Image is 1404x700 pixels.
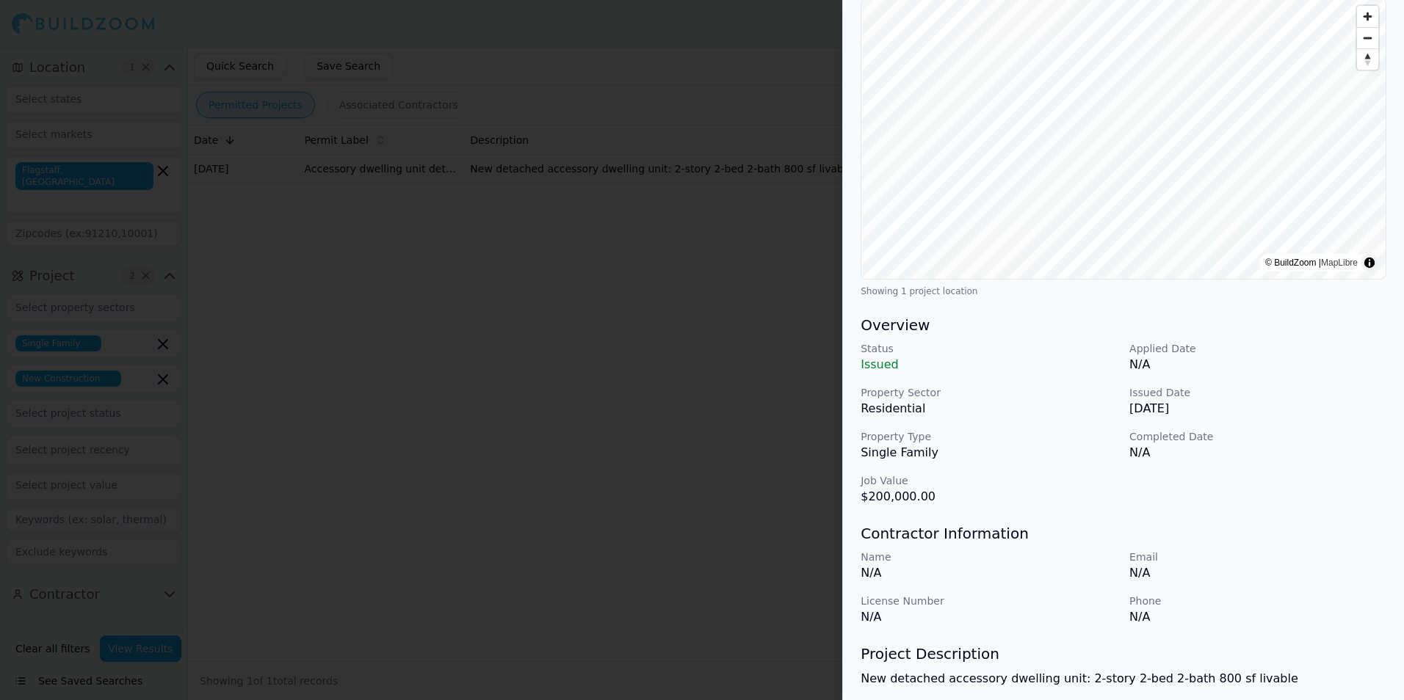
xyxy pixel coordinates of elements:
[1129,341,1386,356] p: Applied Date
[861,488,1118,506] p: $200,000.00
[861,608,1118,626] p: N/A
[1129,564,1386,582] p: N/A
[861,670,1386,688] p: New detached accessory dwelling unit: 2-story 2-bed 2-bath 800 sf livable
[1357,48,1378,70] button: Reset bearing to north
[861,523,1386,544] h3: Contractor Information
[1129,550,1386,564] p: Email
[1129,356,1386,373] p: N/A
[1129,608,1386,626] p: N/A
[1357,6,1378,27] button: Zoom in
[861,285,1386,297] div: Showing 1 project location
[861,644,1386,664] h3: Project Description
[861,400,1118,418] p: Residential
[1321,258,1358,268] a: MapLibre
[1357,27,1378,48] button: Zoom out
[1265,255,1358,270] div: © BuildZoom |
[861,564,1118,582] p: N/A
[1129,385,1386,400] p: Issued Date
[1129,429,1386,444] p: Completed Date
[861,473,1118,488] p: Job Value
[861,385,1118,400] p: Property Sector
[1129,400,1386,418] p: [DATE]
[1361,254,1378,271] summary: Toggle attribution
[861,341,1118,356] p: Status
[1129,444,1386,462] p: N/A
[861,315,1386,335] h3: Overview
[861,356,1118,373] p: Issued
[1129,594,1386,608] p: Phone
[861,550,1118,564] p: Name
[861,594,1118,608] p: License Number
[861,429,1118,444] p: Property Type
[861,444,1118,462] p: Single Family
